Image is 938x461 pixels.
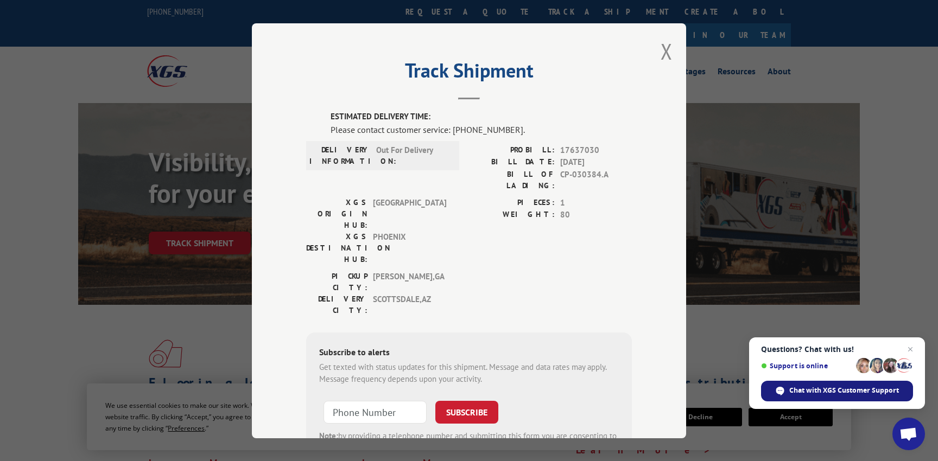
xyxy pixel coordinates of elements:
label: PROBILL: [469,144,555,156]
span: [GEOGRAPHIC_DATA] [373,196,446,230]
span: PHOENIX [373,230,446,265]
button: Close modal [661,37,673,66]
label: BILL OF LADING: [469,168,555,191]
span: [PERSON_NAME] , GA [373,270,446,293]
span: Chat with XGS Customer Support [789,386,899,395]
label: ESTIMATED DELIVERY TIME: [331,111,632,123]
span: Close chat [904,343,917,356]
span: SCOTTSDALE , AZ [373,293,446,316]
span: 17637030 [560,144,632,156]
label: BILL DATE: [469,156,555,169]
div: Please contact customer service: [PHONE_NUMBER]. [331,123,632,136]
input: Phone Number [324,400,427,423]
label: DELIVERY INFORMATION: [309,144,371,167]
div: Open chat [892,418,925,450]
label: XGS DESTINATION HUB: [306,230,367,265]
strong: Note: [319,430,338,440]
label: WEIGHT: [469,209,555,221]
span: Out For Delivery [376,144,449,167]
label: PICKUP CITY: [306,270,367,293]
span: Support is online [761,362,852,370]
label: PIECES: [469,196,555,209]
div: Chat with XGS Customer Support [761,381,913,401]
span: CP-030384.A [560,168,632,191]
span: 1 [560,196,632,209]
label: DELIVERY CITY: [306,293,367,316]
h2: Track Shipment [306,63,632,84]
span: 80 [560,209,632,221]
span: [DATE] [560,156,632,169]
button: SUBSCRIBE [435,400,498,423]
label: XGS ORIGIN HUB: [306,196,367,230]
div: Subscribe to alerts [319,345,619,361]
div: Get texted with status updates for this shipment. Message and data rates may apply. Message frequ... [319,361,619,385]
span: Questions? Chat with us! [761,345,913,354]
